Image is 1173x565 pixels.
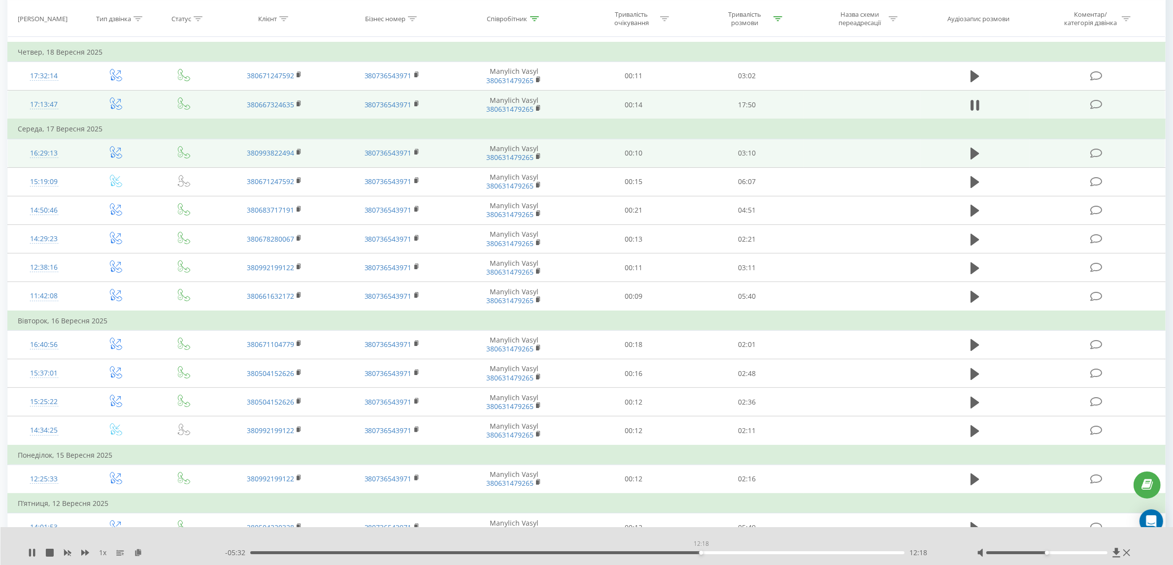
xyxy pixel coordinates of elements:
td: 03:02 [690,62,803,90]
td: 03:10 [690,139,803,167]
div: 14:29:23 [18,229,70,249]
td: 02:48 [690,359,803,388]
span: 12:18 [909,548,927,558]
div: 16:40:56 [18,335,70,354]
div: 16:29:13 [18,144,70,163]
td: 02:36 [690,388,803,416]
td: 00:10 [577,139,690,167]
div: 14:01:53 [18,518,70,537]
td: Manylich Vasyl [451,225,577,253]
a: 380992199122 [247,426,294,435]
a: 380992199122 [247,263,294,272]
a: 380631479265 [486,76,534,85]
td: Manylich Vasyl [451,388,577,416]
td: 17:50 [690,91,803,120]
div: 12:18 [692,537,711,551]
a: 380736543971 [365,291,412,301]
a: 380631479265 [486,104,534,114]
td: Manylich Vasyl [451,416,577,445]
td: 00:12 [577,465,690,494]
div: Open Intercom Messenger [1139,509,1163,533]
td: 00:11 [577,62,690,90]
div: 17:32:14 [18,66,70,86]
a: 380736543971 [365,523,412,532]
td: 00:18 [577,330,690,359]
a: 380504220328 [247,523,294,532]
td: Четвер, 18 Вересня 2025 [8,42,1166,62]
a: 380992199122 [247,474,294,483]
a: 380736543971 [365,397,412,407]
td: 05:40 [690,282,803,311]
td: П’ятниця, 12 Вересня 2025 [8,494,1166,513]
div: [PERSON_NAME] [18,14,67,23]
a: 380736543971 [365,234,412,244]
div: 15:37:01 [18,364,70,383]
a: 380736543971 [365,263,412,272]
div: Тривалість очікування [605,10,658,27]
div: Аудіозапис розмови [947,14,1009,23]
div: Тип дзвінка [96,14,131,23]
div: 12:38:16 [18,258,70,277]
div: 15:19:09 [18,172,70,191]
td: Середа, 17 Вересня 2025 [8,119,1166,139]
a: 380993822494 [247,148,294,157]
td: 05:49 [690,513,803,542]
a: 380631479265 [486,373,534,382]
td: Manylich Vasyl [451,62,577,90]
td: 00:16 [577,359,690,388]
td: Manylich Vasyl [451,196,577,224]
div: Клієнт [258,14,277,23]
td: Manylich Vasyl [451,91,577,120]
td: Manylich Vasyl [451,282,577,311]
td: 00:12 [577,416,690,445]
td: 00:12 [577,513,690,542]
span: - 05:32 [225,548,250,558]
div: Accessibility label [1045,551,1049,555]
div: 12:25:33 [18,470,70,489]
td: Manylich Vasyl [451,253,577,282]
td: Manylich Vasyl [451,167,577,196]
a: 380504152626 [247,369,294,378]
a: 380736543971 [365,177,412,186]
div: Тривалість розмови [718,10,771,27]
td: 00:15 [577,167,690,196]
div: 14:34:25 [18,421,70,440]
div: 17:13:47 [18,95,70,114]
td: 00:11 [577,253,690,282]
a: 380667324635 [247,100,294,109]
div: Коментар/категорія дзвінка [1062,10,1119,27]
td: 03:11 [690,253,803,282]
td: Manylich Vasyl [451,330,577,359]
a: 380631479265 [486,478,534,488]
a: 380631479265 [486,181,534,190]
a: 380661632172 [247,291,294,301]
a: 380631479265 [486,153,534,162]
div: Співробітник [487,14,528,23]
a: 380671104779 [247,340,294,349]
a: 380736543971 [365,340,412,349]
div: 15:25:22 [18,392,70,411]
a: 380631479265 [486,344,534,353]
td: Понеділок, 15 Вересня 2025 [8,445,1166,465]
td: 00:21 [577,196,690,224]
a: 380736543971 [365,205,412,215]
a: 380631479265 [486,267,534,277]
a: 380736543971 [365,474,412,483]
td: Вівторок, 16 Вересня 2025 [8,311,1166,331]
td: 06:07 [690,167,803,196]
a: 380736543971 [365,148,412,157]
a: 380678280067 [247,234,294,244]
a: 380683717191 [247,205,294,215]
a: 380736543971 [365,71,412,80]
a: 380631479265 [486,210,534,219]
td: 00:12 [577,388,690,416]
td: Manylich Vasyl [451,359,577,388]
td: 00:14 [577,91,690,120]
a: 380736543971 [365,426,412,435]
a: 380671247592 [247,177,294,186]
td: 02:11 [690,416,803,445]
td: Manylich Vasyl [451,465,577,494]
div: Назва схеми переадресації [834,10,886,27]
a: 380671247592 [247,71,294,80]
a: 380736543971 [365,369,412,378]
